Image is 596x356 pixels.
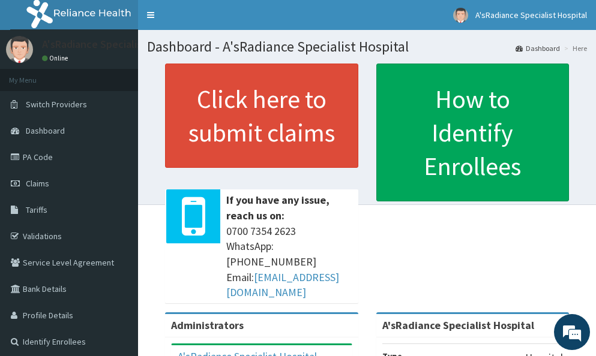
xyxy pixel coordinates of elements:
a: How to Identify Enrollees [376,64,570,201]
b: If you have any issue, reach us on: [226,193,330,222]
span: A'sRadiance Specialist Hospital [475,10,587,20]
img: User Image [6,36,33,63]
span: 0700 7354 2623 WhatsApp: [PHONE_NUMBER] Email: [226,224,352,301]
a: Dashboard [516,43,560,53]
strong: A'sRadiance Specialist Hospital [382,318,534,332]
span: Claims [26,178,49,189]
span: Dashboard [26,125,65,136]
a: Online [42,54,71,62]
span: Switch Providers [26,99,87,110]
a: [EMAIL_ADDRESS][DOMAIN_NAME] [226,270,339,300]
li: Here [561,43,587,53]
a: Click here to submit claims [165,64,358,168]
span: Tariffs [26,204,47,215]
b: Administrators [171,318,244,332]
p: A'sRadiance Specialist Hospital [42,39,188,50]
img: User Image [453,8,468,23]
h1: Dashboard - A'sRadiance Specialist Hospital [147,39,587,55]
